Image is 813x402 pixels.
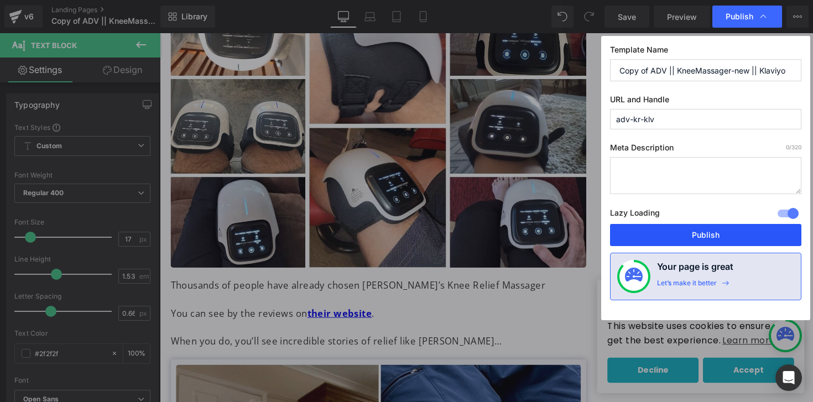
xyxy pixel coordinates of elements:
button: allow cookies [556,332,650,358]
a: Learn more [575,307,632,323]
button: dismiss cookie message [642,257,656,264]
a: their website [151,280,217,293]
label: Template Name [610,45,801,59]
img: onboarding-status.svg [625,268,643,285]
button: Publish [610,224,801,246]
div: Let’s make it better [657,279,717,293]
p: You can see by the reviews on . [11,280,437,294]
span: 0 [786,144,789,150]
p: When you do, you’ll see incredible stories of relief like [PERSON_NAME]… [11,309,437,323]
img: logo [543,263,565,285]
label: Lazy Loading [610,206,660,224]
label: URL and Handle [610,95,801,109]
label: Meta Description [610,143,801,157]
div: Open Intercom Messenger [775,364,802,391]
h4: Your page is great [657,260,733,279]
span: Publish [726,12,753,22]
p: Thousands of people have already chosen [PERSON_NAME]’s Knee Relief Massager [11,251,437,265]
button: deny cookies [458,332,552,358]
span: This website uses cookies to ensure you get the best experience. [458,294,650,323]
span: /320 [786,144,801,150]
